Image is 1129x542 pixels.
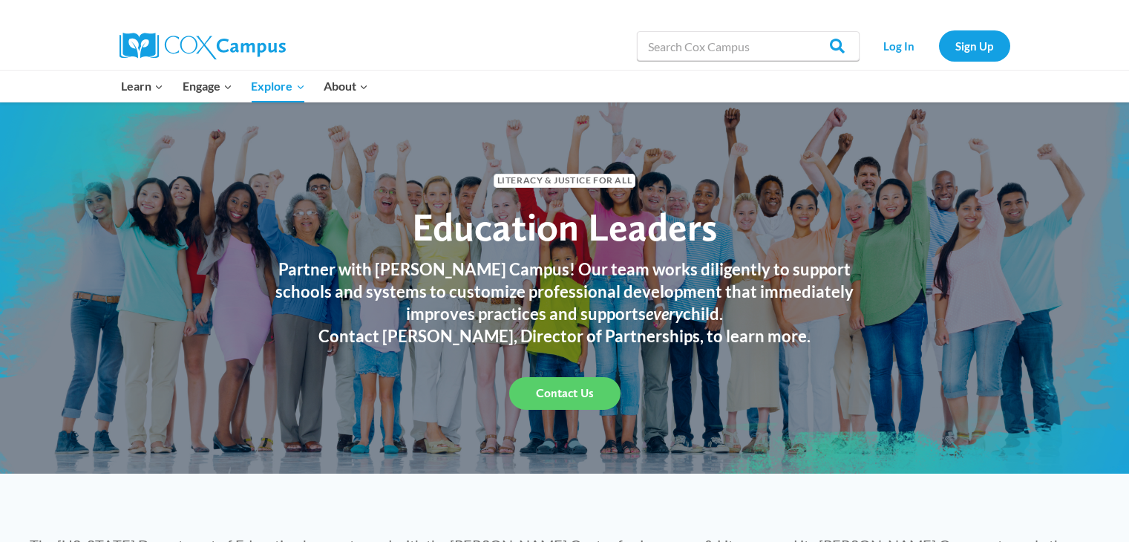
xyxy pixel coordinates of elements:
h3: Partner with [PERSON_NAME] Campus! Our team works diligently to support schools and systems to cu... [261,258,869,325]
span: Education Leaders [412,203,717,250]
input: Search Cox Campus [637,31,860,61]
a: Sign Up [939,30,1010,61]
nav: Secondary Navigation [867,30,1010,61]
a: Contact Us [509,377,621,410]
span: Literacy & Justice for All [494,174,635,188]
a: Log In [867,30,932,61]
img: Cox Campus [120,33,286,59]
span: About [324,76,368,96]
em: every [646,304,683,324]
span: Learn [121,76,163,96]
span: Contact Us [536,386,594,400]
nav: Primary Navigation [112,71,378,102]
h3: Contact [PERSON_NAME], Director of Partnerships, to learn more. [261,325,869,347]
span: Engage [183,76,232,96]
span: Explore [251,76,304,96]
